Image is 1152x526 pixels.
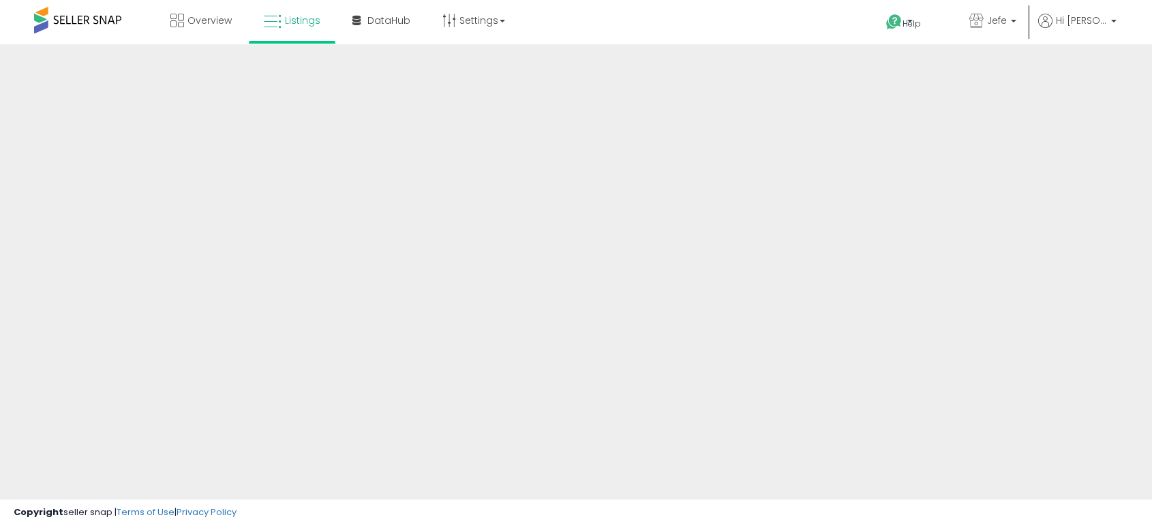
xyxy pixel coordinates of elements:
[1038,14,1117,44] a: Hi [PERSON_NAME]
[367,14,410,27] span: DataHub
[285,14,320,27] span: Listings
[117,506,175,519] a: Terms of Use
[885,14,903,31] i: Get Help
[875,3,948,44] a: Help
[987,14,1007,27] span: Jefe
[187,14,232,27] span: Overview
[14,506,237,519] div: seller snap | |
[14,506,63,519] strong: Copyright
[1056,14,1107,27] span: Hi [PERSON_NAME]
[903,18,921,29] span: Help
[177,506,237,519] a: Privacy Policy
